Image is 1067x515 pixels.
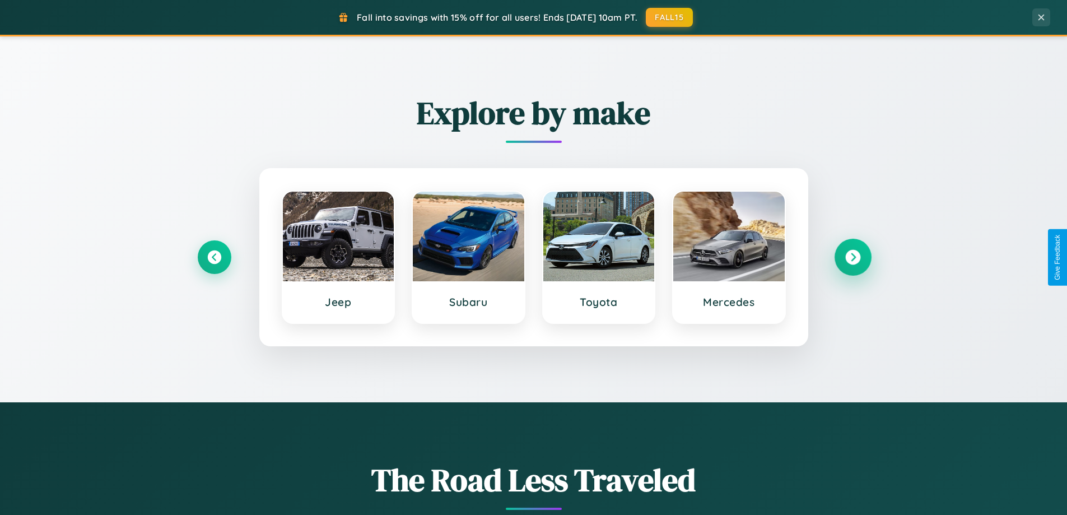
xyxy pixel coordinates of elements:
[1054,235,1061,280] div: Give Feedback
[294,295,383,309] h3: Jeep
[684,295,774,309] h3: Mercedes
[357,12,637,23] span: Fall into savings with 15% off for all users! Ends [DATE] 10am PT.
[555,295,644,309] h3: Toyota
[646,8,693,27] button: FALL15
[198,91,870,134] h2: Explore by make
[198,458,870,502] h1: The Road Less Traveled
[424,295,513,309] h3: Subaru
